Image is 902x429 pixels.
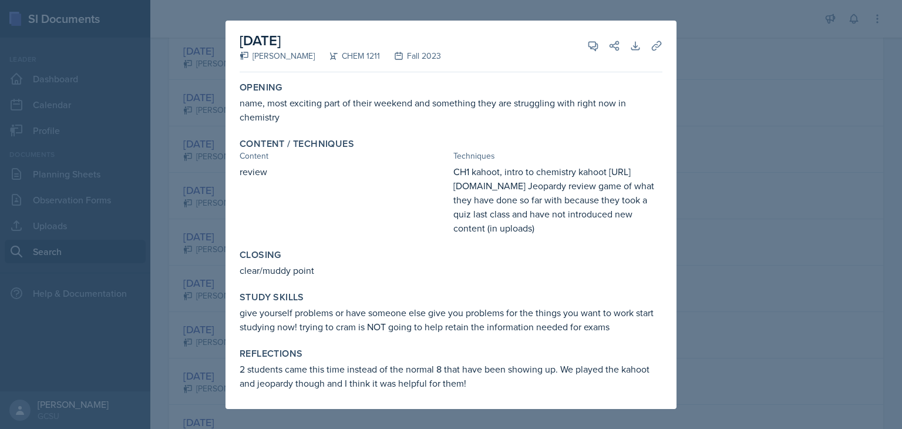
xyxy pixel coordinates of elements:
[453,150,662,162] div: Techniques
[240,30,441,51] h2: [DATE]
[240,263,662,277] div: clear/muddy point
[240,96,662,124] div: name, most exciting part of their weekend and something they are struggling with right now in che...
[380,50,441,62] div: Fall 2023
[315,50,380,62] div: CHEM 1211
[240,306,662,334] div: give yourself problems or have someone else give you problems for the things you want to work sta...
[240,362,662,390] div: 2 students came this time instead of the normal 8 that have been showing up. We played the kahoot...
[453,165,662,235] div: CH1 kahoot, intro to chemistry kahoot [URL][DOMAIN_NAME] Jeopardy review game of what they have d...
[240,165,449,235] div: review
[240,138,354,150] label: Content / Techniques
[240,348,302,360] label: Reflections
[240,249,281,261] label: Closing
[240,291,304,303] label: Study Skills
[240,150,449,162] div: Content
[240,82,282,93] label: Opening
[240,50,315,62] div: [PERSON_NAME]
